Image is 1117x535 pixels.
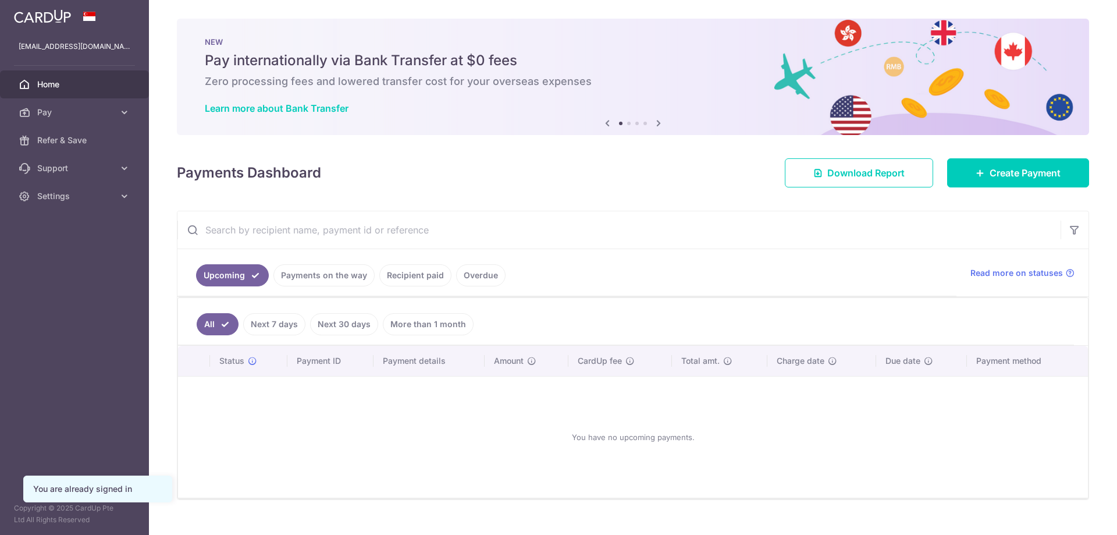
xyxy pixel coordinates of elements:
[205,75,1061,88] h6: Zero processing fees and lowered transfer cost for your overseas expenses
[177,211,1061,249] input: Search by recipient name, payment id or reference
[37,162,114,174] span: Support
[14,9,71,23] img: CardUp
[205,51,1061,70] h5: Pay internationally via Bank Transfer at $0 fees
[990,166,1061,180] span: Create Payment
[37,107,114,118] span: Pay
[177,162,321,183] h4: Payments Dashboard
[243,313,305,335] a: Next 7 days
[970,267,1063,279] span: Read more on statuses
[19,41,130,52] p: [EMAIL_ADDRESS][DOMAIN_NAME]
[578,355,622,367] span: CardUp fee
[33,483,162,495] div: You are already signed in
[219,355,244,367] span: Status
[681,355,720,367] span: Total amt.
[373,346,485,376] th: Payment details
[37,190,114,202] span: Settings
[885,355,920,367] span: Due date
[205,102,348,114] a: Learn more about Bank Transfer
[456,264,506,286] a: Overdue
[310,313,378,335] a: Next 30 days
[970,267,1075,279] a: Read more on statuses
[494,355,524,367] span: Amount
[379,264,451,286] a: Recipient paid
[196,264,269,286] a: Upcoming
[785,158,933,187] a: Download Report
[947,158,1089,187] a: Create Payment
[37,79,114,90] span: Home
[827,166,905,180] span: Download Report
[273,264,375,286] a: Payments on the way
[777,355,824,367] span: Charge date
[287,346,373,376] th: Payment ID
[192,386,1074,488] div: You have no upcoming payments.
[177,19,1089,135] img: Bank transfer banner
[967,346,1088,376] th: Payment method
[383,313,474,335] a: More than 1 month
[197,313,239,335] a: All
[205,37,1061,47] p: NEW
[37,134,114,146] span: Refer & Save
